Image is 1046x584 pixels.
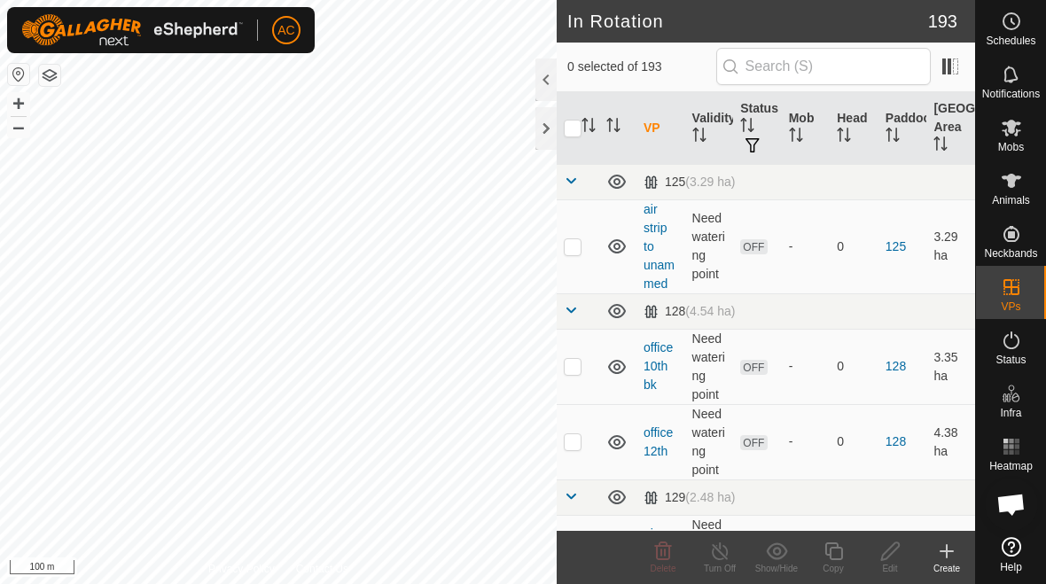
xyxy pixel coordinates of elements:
div: 125 [644,175,735,190]
p-sorticon: Activate to sort [606,121,621,135]
input: Search (S) [716,48,931,85]
a: 128 [886,359,906,373]
button: Map Layers [39,65,60,86]
span: OFF [740,239,767,254]
span: Notifications [982,89,1040,99]
td: 0 [830,329,878,404]
span: Mobs [998,142,1024,152]
th: Validity [685,92,734,165]
div: Open chat [985,478,1038,531]
span: AC [277,21,294,40]
th: VP [636,92,685,165]
a: Help [976,530,1046,580]
th: Paddock [878,92,927,165]
span: Heatmap [989,461,1033,471]
a: air strip to unammed [644,202,675,291]
p-sorticon: Activate to sort [886,130,900,144]
p-sorticon: Activate to sort [740,121,754,135]
button: Reset Map [8,64,29,85]
div: Turn Off [691,562,748,575]
p-sorticon: Activate to sort [933,139,948,153]
span: VPs [1001,301,1020,312]
a: Privacy Policy [208,561,275,577]
div: Edit [862,562,918,575]
span: Infra [1000,408,1021,418]
span: (4.54 ha) [685,304,735,318]
button: + [8,93,29,114]
h2: In Rotation [567,11,928,32]
td: Need watering point [685,329,734,404]
td: 0 [830,404,878,479]
th: Head [830,92,878,165]
span: OFF [740,435,767,450]
td: 0 [830,199,878,293]
td: Need watering point [685,404,734,479]
a: Contact Us [296,561,348,577]
a: 128 [886,434,906,448]
span: 0 selected of 193 [567,58,716,76]
span: (3.29 ha) [685,175,735,189]
span: Status [995,354,1026,365]
td: 3.35 ha [926,329,975,404]
button: – [8,116,29,137]
div: 128 [644,304,735,319]
td: 3.29 ha [926,199,975,293]
p-sorticon: Activate to sort [789,130,803,144]
div: - [789,357,824,376]
div: Create [918,562,975,575]
p-sorticon: Activate to sort [837,130,851,144]
span: Help [1000,562,1022,572]
div: Show/Hide [748,562,805,575]
span: OFF [740,360,767,375]
span: (2.48 ha) [685,490,735,504]
td: Need watering point [685,199,734,293]
span: Delete [651,564,676,573]
div: 129 [644,490,735,505]
th: Status [733,92,782,165]
a: nics house 7th [644,526,677,578]
img: Gallagher Logo [21,14,243,46]
span: Schedules [986,35,1035,46]
td: 4.38 ha [926,404,975,479]
a: office 10th bk [644,340,673,392]
span: 193 [928,8,957,35]
p-sorticon: Activate to sort [582,121,596,135]
th: Mob [782,92,831,165]
p-sorticon: Activate to sort [692,130,706,144]
a: office 12th [644,425,673,458]
th: [GEOGRAPHIC_DATA] Area [926,92,975,165]
a: 125 [886,239,906,253]
span: Animals [992,195,1030,206]
div: Copy [805,562,862,575]
span: Neckbands [984,248,1037,259]
div: - [789,237,824,256]
div: - [789,432,824,451]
